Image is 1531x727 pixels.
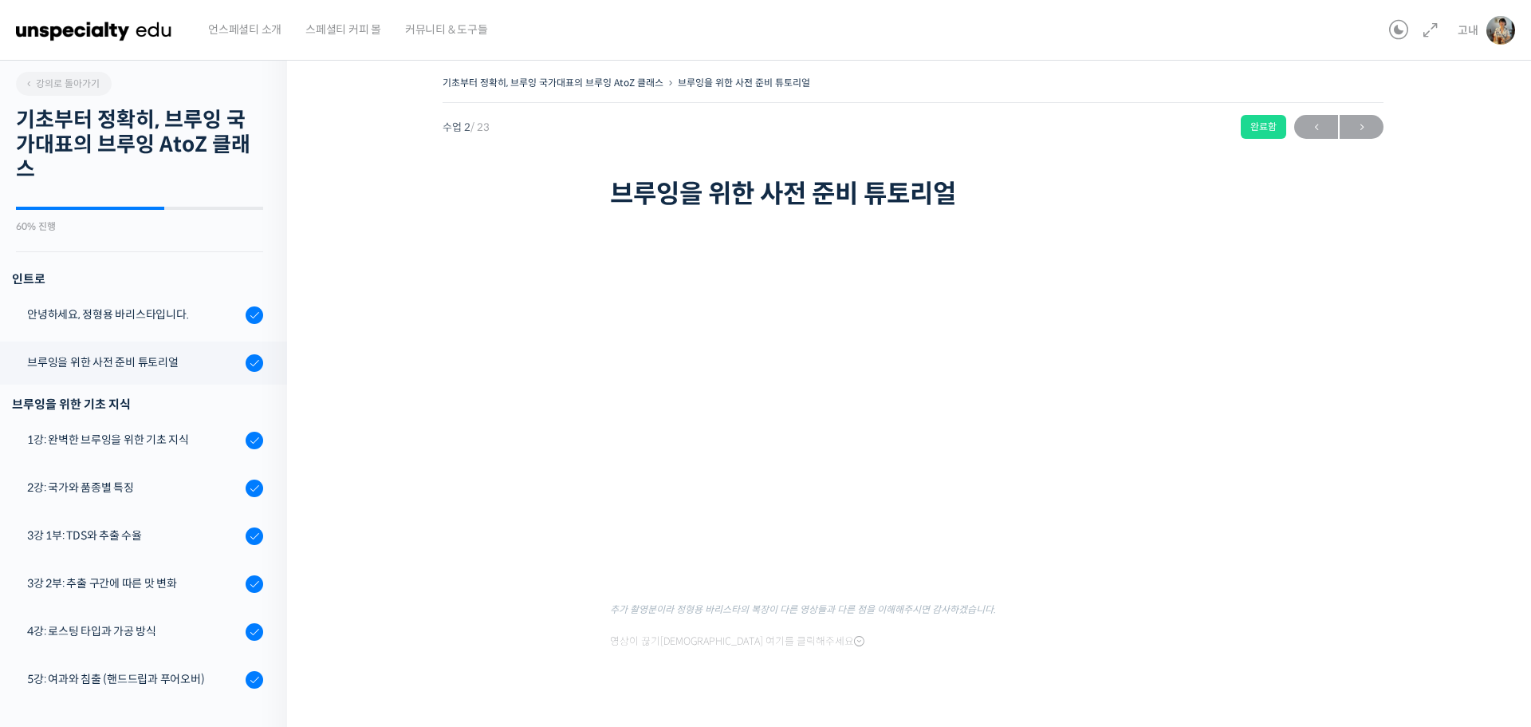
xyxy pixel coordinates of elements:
[16,108,263,183] h2: 기초부터 정확히, 브루잉 국가대표의 브루잉 AtoZ 클래스
[443,122,490,132] span: 수업 2
[27,431,241,448] div: 1강: 완벽한 브루잉을 위한 기초 지식
[12,268,263,290] h3: 인트로
[12,393,263,415] div: 브루잉을 위한 기초 지식
[1340,115,1383,139] a: 다음→
[1241,115,1286,139] div: 완료함
[16,222,263,231] div: 60% 진행
[1294,115,1338,139] a: ←이전
[1294,117,1338,138] span: ←
[1340,117,1383,138] span: →
[610,635,864,648] span: 영상이 끊기[DEMOGRAPHIC_DATA] 여기를 클릭해주세요
[27,527,241,544] div: 3강 1부: TDS와 추출 수율
[27,622,241,640] div: 4강: 로스팅 타입과 가공 방식
[24,77,100,89] span: 강의로 돌아가기
[678,77,810,89] a: 브루잉을 위한 사전 준비 튜토리얼
[610,603,996,615] sub: 추가 촬영분이라 정형용 바리스타의 복장이 다른 영상들과 다른 점을 이해해주시면 감사하겠습니다.
[470,121,490,134] span: / 23
[443,77,663,89] a: 기초부터 정확히, 브루잉 국가대표의 브루잉 AtoZ 클래스
[1458,23,1478,38] span: 고내
[27,479,241,496] div: 2강: 국가와 품종별 특징
[27,575,241,592] div: 3강 2부: 추출 구간에 따른 맛 변화
[16,72,112,96] a: 강의로 돌아가기
[610,179,1216,209] h1: 브루잉을 위한 사전 준비 튜토리얼
[27,306,241,323] div: 안녕하세요, 정형용 바리스타입니다.
[27,670,241,688] div: 5강: 여과와 침출 (핸드드립과 푸어오버)
[27,354,241,371] div: 브루잉을 위한 사전 준비 튜토리얼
